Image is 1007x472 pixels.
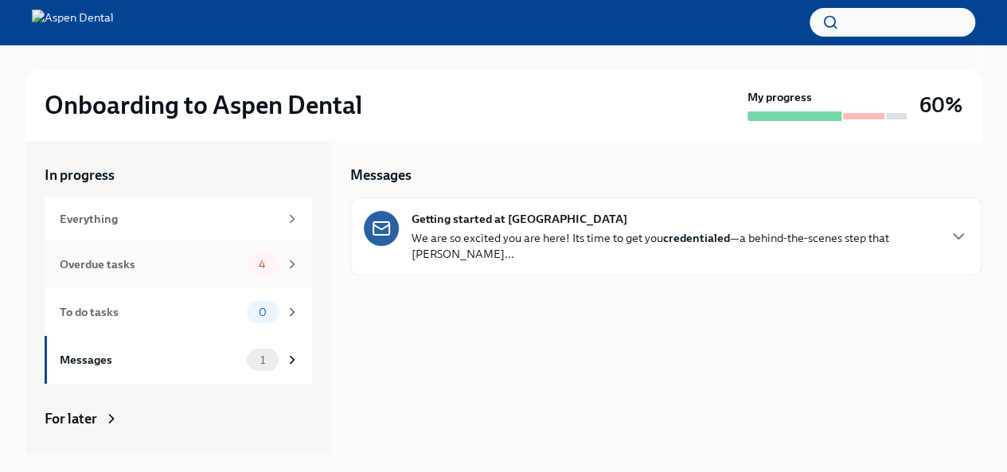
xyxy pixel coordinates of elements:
div: Overdue tasks [60,256,240,273]
div: For later [45,409,97,428]
strong: credentialed [663,231,730,245]
strong: Getting started at [GEOGRAPHIC_DATA] [412,211,627,227]
div: Messages [60,351,240,369]
img: Aspen Dental [32,10,114,35]
h2: Onboarding to Aspen Dental [45,89,362,121]
span: 1 [251,354,275,366]
a: To do tasks0 [45,288,312,336]
div: Everything [60,210,279,228]
span: 0 [249,306,276,318]
h3: 60% [919,91,962,119]
a: Overdue tasks4 [45,240,312,288]
p: We are so excited you are here! Its time to get you —a behind-the-scenes step that [PERSON_NAME]... [412,230,936,262]
strong: My progress [747,89,812,105]
a: In progress [45,166,312,185]
a: For later [45,409,312,428]
a: Messages1 [45,336,312,384]
a: Everything [45,197,312,240]
div: To do tasks [60,303,240,321]
h5: Messages [350,166,412,185]
span: 4 [249,259,275,271]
